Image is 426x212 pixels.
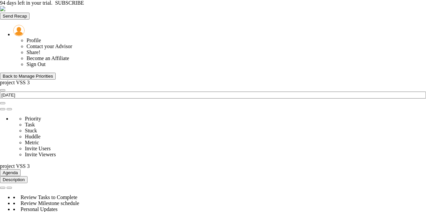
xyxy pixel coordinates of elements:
[27,55,69,61] span: Become an Affiliate
[3,177,25,182] span: Description
[27,61,45,67] span: Sign Out
[13,25,25,36] img: 157261.Person.photo
[3,170,18,175] span: Agenda
[25,146,51,151] span: Invite Users
[13,200,426,206] div: Review Milestone schedule
[25,152,56,157] span: Invite Viewers
[27,37,41,43] span: Profile
[3,14,27,19] span: Send Recap
[25,134,40,139] span: Huddle
[13,194,426,200] div: Review Tasks to Complete
[3,74,53,79] div: Back to Manage Priorities
[27,49,40,55] span: Share!
[25,116,41,121] span: Priority
[27,43,72,49] span: Contact your Advisor
[25,128,37,133] span: Stuck
[25,122,35,127] span: Task
[25,140,39,145] span: Metric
